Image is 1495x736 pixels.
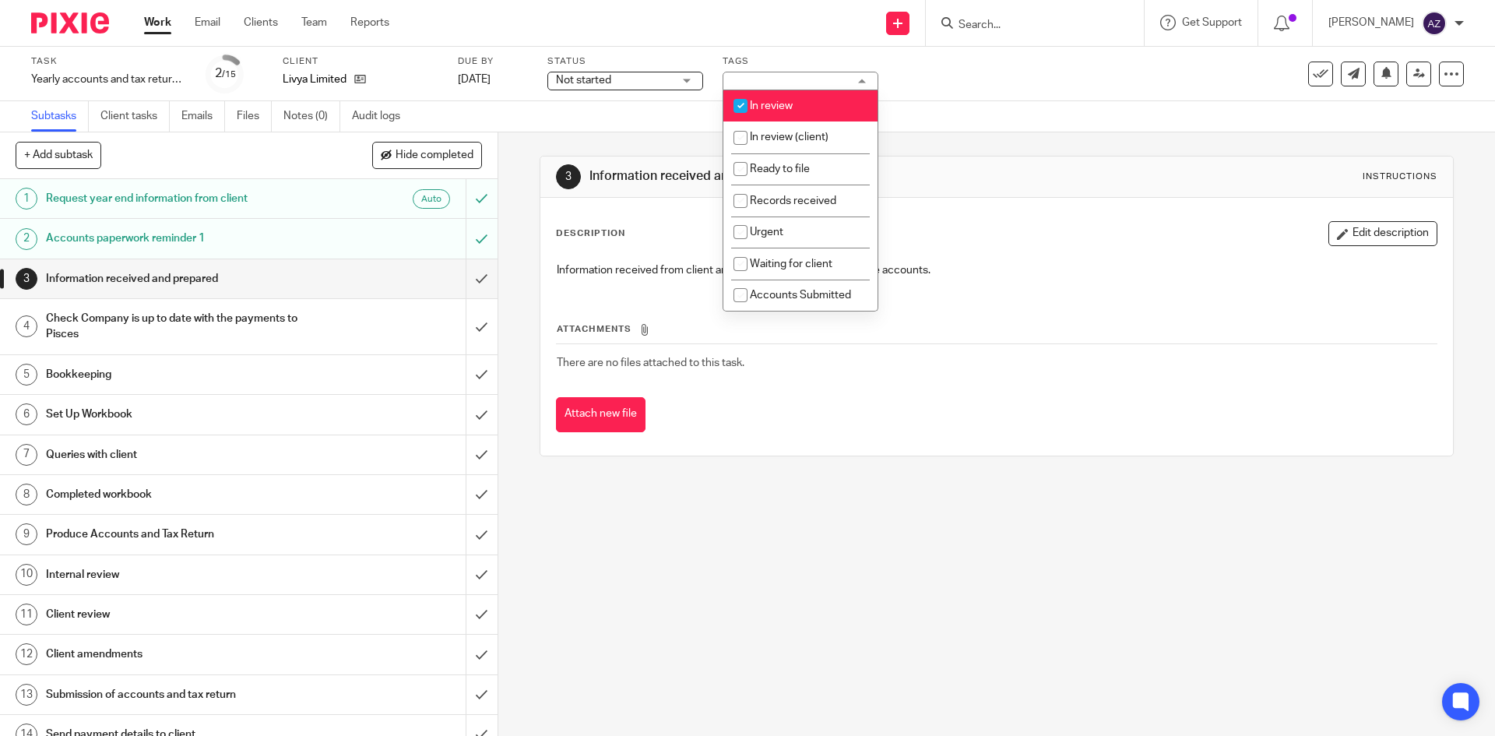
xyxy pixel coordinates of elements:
p: Livya Limited [283,72,346,87]
h1: Check Company is up to date with the payments to Pisces [46,307,315,347]
a: Notes (0) [283,101,340,132]
h1: Bookkeeping [46,363,315,386]
div: 5 [16,364,37,386]
button: Hide completed [372,142,482,168]
div: 4 [16,315,37,337]
label: Task [31,55,187,68]
div: 3 [556,164,581,189]
div: 2 [16,228,37,250]
h1: Information received and prepared [589,168,1030,185]
a: Email [195,15,220,30]
button: + Add subtask [16,142,101,168]
label: Tags [723,55,878,68]
button: Edit description [1328,221,1437,246]
div: Auto [413,189,450,209]
div: 6 [16,403,37,425]
a: Files [237,101,272,132]
div: 13 [16,684,37,706]
div: 2 [215,65,236,83]
h1: Completed workbook [46,483,315,506]
div: Instructions [1363,171,1437,183]
span: Hide completed [396,150,473,162]
img: Pixie [31,12,109,33]
label: Status [547,55,703,68]
p: Information received from client and prepared ready for the for the accounts. [557,262,1436,278]
span: Attachments [557,325,631,333]
span: Not started [556,75,611,86]
img: svg%3E [1422,11,1447,36]
h1: Submission of accounts and tax return [46,683,315,706]
h1: Request year end information from client [46,187,315,210]
span: Accounts Submitted [750,290,851,301]
input: Search [957,19,1097,33]
button: Attach new file [556,397,645,432]
div: 1 [16,188,37,210]
a: Work [144,15,171,30]
div: 7 [16,444,37,466]
div: 12 [16,643,37,665]
a: Team [301,15,327,30]
label: Client [283,55,438,68]
a: Clients [244,15,278,30]
p: [PERSON_NAME] [1328,15,1414,30]
h1: Internal review [46,563,315,586]
label: Due by [458,55,528,68]
div: 11 [16,604,37,625]
div: 8 [16,484,37,505]
span: Waiting for client [750,259,832,269]
a: Reports [350,15,389,30]
span: There are no files attached to this task. [557,357,744,368]
small: /15 [222,70,236,79]
h1: Produce Accounts and Tax Return [46,523,315,546]
p: Description [556,227,625,240]
div: 10 [16,564,37,586]
span: Ready to file [750,164,810,174]
span: In review [750,100,793,111]
span: In review (client) [750,132,828,143]
div: 9 [16,523,37,545]
span: Urgent [750,227,783,238]
div: 3 [16,268,37,290]
h1: Accounts paperwork reminder 1 [46,227,315,250]
a: Subtasks [31,101,89,132]
a: Client tasks [100,101,170,132]
h1: Set Up Workbook [46,403,315,426]
div: Yearly accounts and tax return - Automatic - [DATE] [31,72,187,87]
span: Get Support [1182,17,1242,28]
h1: Information received and prepared [46,267,315,291]
a: Emails [181,101,225,132]
h1: Queries with client [46,443,315,467]
div: Yearly accounts and tax return - Automatic - November 2023 [31,72,187,87]
span: Records received [750,195,836,206]
a: Audit logs [352,101,412,132]
h1: Client review [46,603,315,626]
h1: Client amendments [46,643,315,666]
span: [DATE] [458,74,491,85]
